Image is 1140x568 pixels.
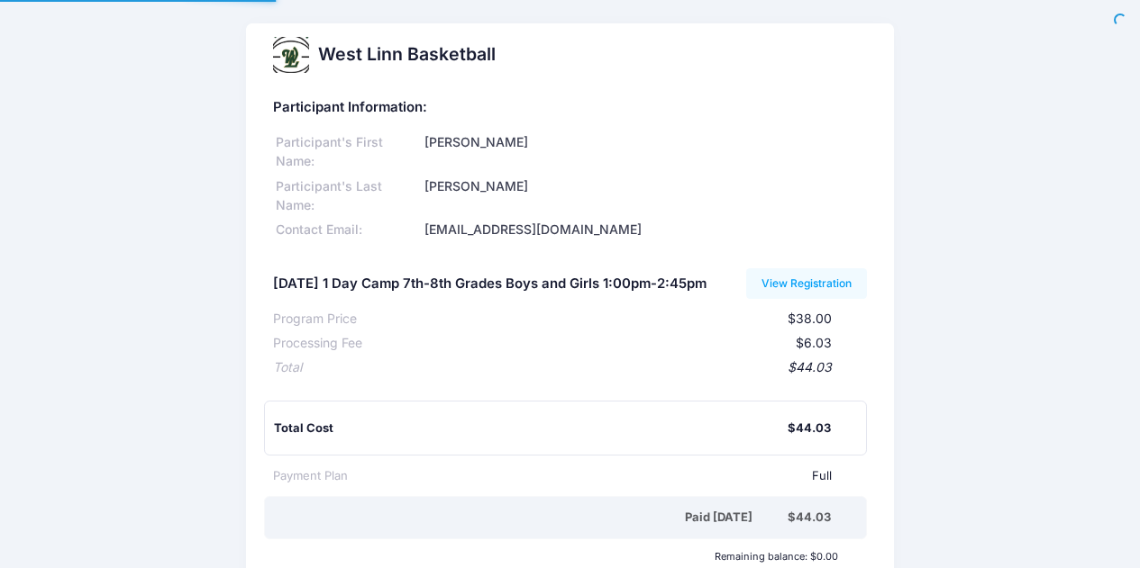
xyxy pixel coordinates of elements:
div: Contact Email: [273,221,422,239]
div: Participant's Last Name: [273,177,422,215]
span: $38.00 [788,311,832,326]
div: $6.03 [362,334,833,353]
div: Program Price [273,310,357,329]
div: Paid [DATE] [277,509,789,527]
div: [PERSON_NAME] [422,177,868,215]
div: $44.03 [788,419,831,437]
div: [PERSON_NAME] [422,133,868,171]
a: View Registration [746,268,868,299]
h2: West Linn Basketball [318,44,496,65]
div: Total [273,358,302,377]
div: Full [348,467,833,485]
div: $44.03 [302,358,833,377]
div: $44.03 [788,509,831,527]
div: Payment Plan [273,467,348,485]
div: Remaining balance: $0.00 [264,551,847,562]
h5: [DATE] 1 Day Camp 7th-8th Grades Boys and Girls 1:00pm-2:45pm [273,276,707,293]
div: [EMAIL_ADDRESS][DOMAIN_NAME] [422,221,868,239]
div: Participant's First Name: [273,133,422,171]
h5: Participant Information: [273,100,868,116]
div: Processing Fee [273,334,362,353]
div: Total Cost [274,419,789,437]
